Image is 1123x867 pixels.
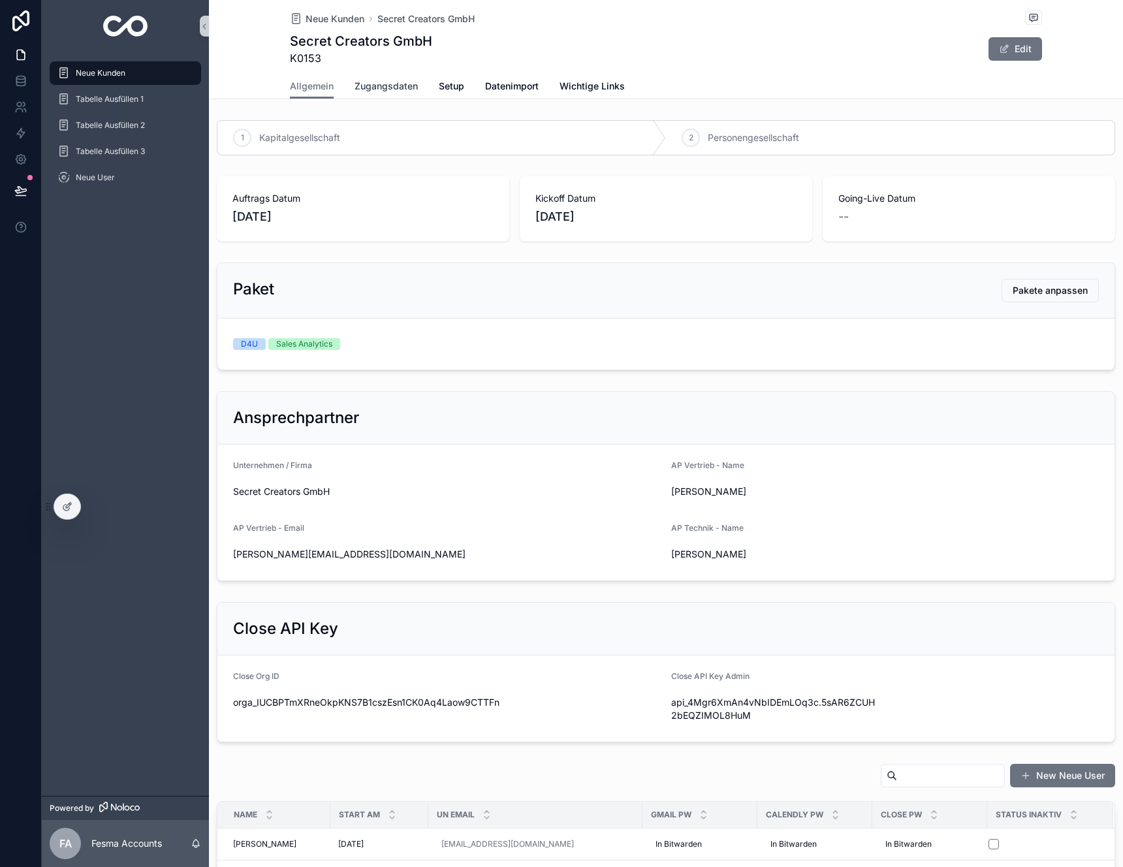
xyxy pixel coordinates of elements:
[436,834,635,855] a: [EMAIL_ADDRESS][DOMAIN_NAME]
[1002,279,1099,302] button: Pakete anpassen
[355,74,418,101] a: Zugangsdaten
[880,834,979,855] a: In Bitwarden
[535,192,797,205] span: Kickoff Datum
[233,618,338,639] h2: Close API Key
[439,80,464,93] span: Setup
[241,133,244,143] span: 1
[838,192,1099,205] span: Going-Live Datum
[656,839,702,849] span: In Bitwarden
[232,192,494,205] span: Auftrags Datum
[76,146,145,157] span: Tabelle Ausfüllen 3
[560,74,625,101] a: Wichtige Links
[377,12,475,25] a: Secret Creators GmbH
[650,834,750,855] a: In Bitwarden
[560,80,625,93] span: Wichtige Links
[338,839,364,849] span: [DATE]
[76,94,144,104] span: Tabelle Ausfüllen 1
[233,460,312,470] span: Unternehmen / Firma
[290,50,432,66] span: K0153
[1013,284,1088,297] span: Pakete anpassen
[355,80,418,93] span: Zugangsdaten
[338,839,420,849] a: [DATE]
[671,485,880,498] span: [PERSON_NAME]
[765,834,864,855] a: In Bitwarden
[996,810,1062,820] span: Status Inaktiv
[485,74,539,101] a: Datenimport
[233,839,296,849] span: [PERSON_NAME]
[50,61,201,85] a: Neue Kunden
[441,839,574,849] a: [EMAIL_ADDRESS][DOMAIN_NAME]
[276,338,332,350] div: Sales Analytics
[671,548,880,561] span: [PERSON_NAME]
[708,131,799,144] span: Personengesellschaft
[881,810,922,820] span: Close Pw
[233,407,359,428] h2: Ansprechpartner
[535,208,797,226] span: [DATE]
[233,485,661,498] span: Secret Creators GmbH
[76,172,115,183] span: Neue User
[989,37,1042,61] button: Edit
[290,80,334,93] span: Allgemein
[233,839,323,849] a: [PERSON_NAME]
[1010,764,1115,787] button: New Neue User
[885,839,932,849] span: In Bitwarden
[233,279,274,300] h2: Paket
[42,52,209,206] div: scrollable content
[838,208,849,226] span: --
[50,803,94,813] span: Powered by
[59,836,72,851] span: FA
[50,87,201,111] a: Tabelle Ausfüllen 1
[770,839,817,849] span: In Bitwarden
[50,114,201,137] a: Tabelle Ausfüllen 2
[103,16,148,37] img: App logo
[259,131,340,144] span: Kapitalgesellschaft
[76,120,145,131] span: Tabelle Ausfüllen 2
[671,460,744,470] span: AP Vertrieb - Name
[241,338,258,350] div: D4U
[689,133,693,143] span: 2
[671,696,880,722] span: api_4Mgr6XmAn4vNbIDEmLOq3c.5sAR6ZCUH2bEQZIMOL8HuM
[671,671,750,681] span: Close API Key Admin
[651,810,691,820] span: Gmail Pw
[339,810,380,820] span: Start am
[233,523,304,533] span: AP Vertrieb - Email
[290,74,334,99] a: Allgemein
[485,80,539,93] span: Datenimport
[76,68,125,78] span: Neue Kunden
[234,810,257,820] span: Name
[290,32,432,50] h1: Secret Creators GmbH
[766,810,823,820] span: Calendly Pw
[233,671,279,681] span: Close Org ID
[42,796,209,820] a: Powered by
[290,12,364,25] a: Neue Kunden
[439,74,464,101] a: Setup
[437,810,475,820] span: UN Email
[50,166,201,189] a: Neue User
[306,12,364,25] span: Neue Kunden
[233,548,661,561] span: [PERSON_NAME][EMAIL_ADDRESS][DOMAIN_NAME]
[232,208,494,226] span: [DATE]
[671,523,744,533] span: AP Technik - Name
[233,696,661,709] span: orga_IUCBPTmXRneOkpKNS7B1cszEsn1CK0Aq4Laow9CTTFn
[91,837,162,850] p: Fesma Accounts
[50,140,201,163] a: Tabelle Ausfüllen 3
